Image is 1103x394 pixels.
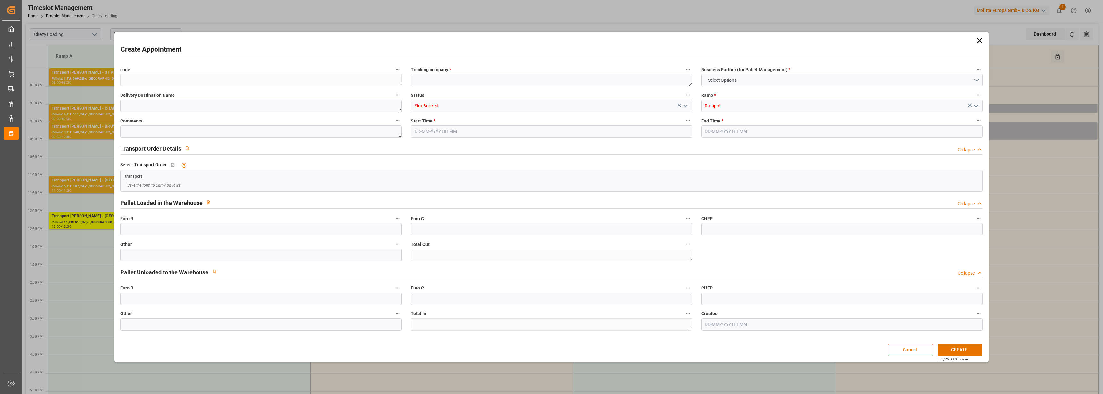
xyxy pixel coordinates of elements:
[684,91,692,99] button: Status
[958,200,975,207] div: Collapse
[684,116,692,125] button: Start Time *
[701,125,983,138] input: DD-MM-YYYY HH:MM
[680,101,690,111] button: open menu
[120,144,181,153] h2: Transport Order Details
[393,214,402,222] button: Euro B
[958,270,975,277] div: Collapse
[120,66,130,73] span: code
[411,310,426,317] span: Total In
[411,118,435,124] span: Start Time
[393,309,402,318] button: Other
[411,66,451,73] span: Trucking company
[684,284,692,292] button: Euro C
[411,92,424,99] span: Status
[393,116,402,125] button: Comments
[701,318,983,331] input: DD-MM-YYYY HH:MM
[120,310,132,317] span: Other
[888,344,933,356] button: Cancel
[684,214,692,222] button: Euro C
[974,309,983,318] button: Created
[958,147,975,153] div: Collapse
[120,268,208,277] h2: Pallet Unloaded to the Warehouse
[701,66,790,73] span: Business Partner (for Pallet Management)
[208,265,221,278] button: View description
[393,65,402,73] button: code
[701,100,983,112] input: Type to search/select
[121,45,181,55] h2: Create Appointment
[120,285,133,291] span: Euro B
[701,310,718,317] span: Created
[393,91,402,99] button: Delivery Destination Name
[684,240,692,248] button: Total Out
[701,92,716,99] span: Ramp
[411,125,692,138] input: DD-MM-YYYY HH:MM
[684,65,692,73] button: Trucking company *
[684,309,692,318] button: Total In
[411,285,424,291] span: Euro C
[974,91,983,99] button: Ramp *
[938,344,982,356] button: CREATE
[974,284,983,292] button: CHEP
[120,162,167,168] span: Select Transport Order
[120,215,133,222] span: Euro B
[125,173,142,178] a: transport
[181,142,193,154] button: View description
[393,240,402,248] button: Other
[705,77,740,84] span: Select Options
[120,118,142,124] span: Comments
[411,241,430,248] span: Total Out
[701,285,713,291] span: CHEP
[971,101,980,111] button: open menu
[411,100,692,112] input: Type to search/select
[701,215,713,222] span: CHEP
[974,116,983,125] button: End Time *
[939,357,968,362] div: Ctrl/CMD + S to save
[120,241,132,248] span: Other
[203,196,215,208] button: View description
[701,118,723,124] span: End Time
[393,284,402,292] button: Euro B
[974,65,983,73] button: Business Partner (for Pallet Management) *
[127,182,181,188] span: Save the form to Edit/Add rows
[701,74,983,86] button: open menu
[411,215,424,222] span: Euro C
[120,198,203,207] h2: Pallet Loaded in the Warehouse
[120,92,175,99] span: Delivery Destination Name
[974,214,983,222] button: CHEP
